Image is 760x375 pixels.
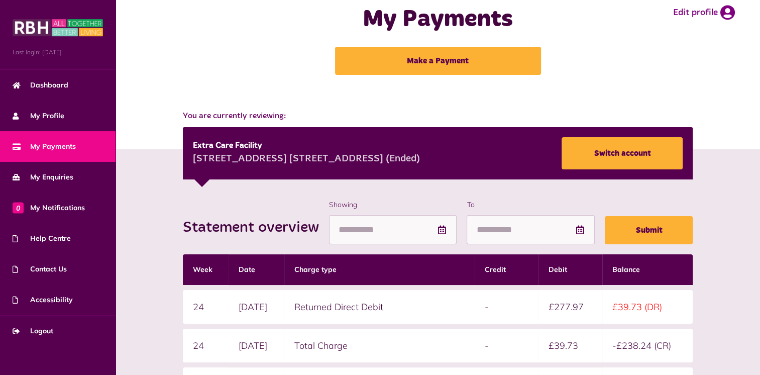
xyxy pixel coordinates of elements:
[183,254,229,285] th: Week
[13,18,103,38] img: MyRBH
[13,203,85,213] span: My Notifications
[13,202,24,213] span: 0
[183,329,229,362] td: 24
[13,141,76,152] span: My Payments
[287,5,589,34] h1: My Payments
[475,329,538,362] td: -
[229,254,285,285] th: Date
[562,137,683,169] a: Switch account
[13,233,71,244] span: Help Centre
[13,264,67,274] span: Contact Us
[183,290,229,324] td: 24
[602,290,693,324] td: £39.73 (DR)
[13,111,64,121] span: My Profile
[13,295,73,305] span: Accessibility
[538,254,602,285] th: Debit
[284,329,475,362] td: Total Charge
[475,290,538,324] td: -
[13,80,68,90] span: Dashboard
[602,254,693,285] th: Balance
[229,290,285,324] td: [DATE]
[329,200,457,210] label: Showing
[475,254,538,285] th: Credit
[605,216,693,244] button: Submit
[284,290,475,324] td: Returned Direct Debit
[193,152,420,167] div: [STREET_ADDRESS] [STREET_ADDRESS] (Ended)
[538,290,602,324] td: £277.97
[183,110,693,122] span: You are currently reviewing:
[602,329,693,362] td: -£238.24 (CR)
[183,219,329,237] h2: Statement overview
[673,5,735,20] a: Edit profile
[467,200,595,210] label: To
[538,329,602,362] td: £39.73
[13,172,73,182] span: My Enquiries
[284,254,475,285] th: Charge type
[193,140,420,152] div: Extra Care Facility
[13,48,103,57] span: Last login: [DATE]
[13,326,53,336] span: Logout
[335,47,541,75] a: Make a Payment
[229,329,285,362] td: [DATE]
